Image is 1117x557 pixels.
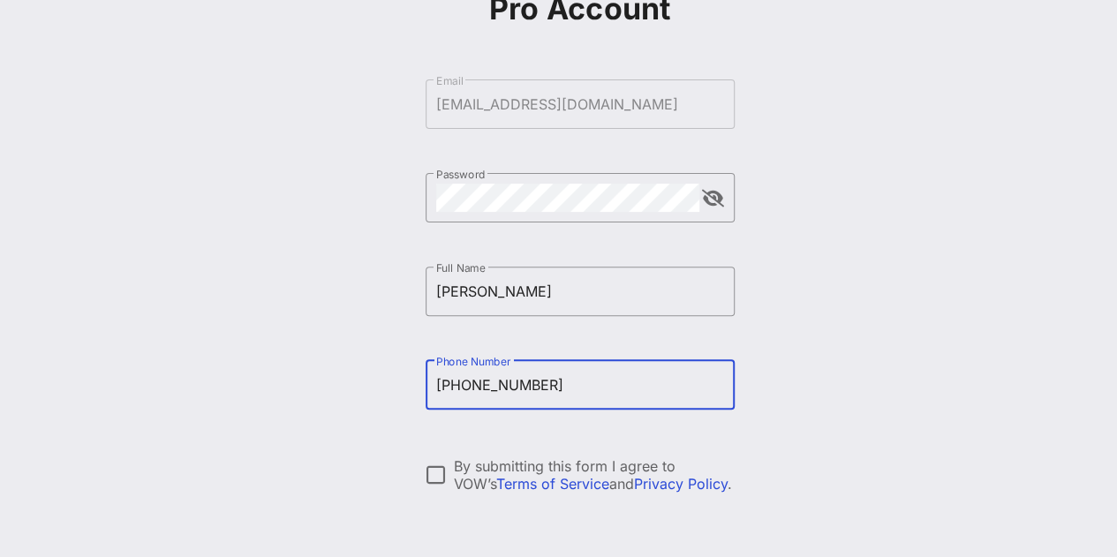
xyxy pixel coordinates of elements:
[436,261,486,275] label: Full Name
[436,371,724,399] input: Phone Number
[496,475,609,493] a: Terms of Service
[436,355,510,368] label: Phone Number
[702,190,724,207] button: append icon
[454,457,735,493] div: By submitting this form I agree to VOW’s and .
[436,74,464,87] label: Email
[634,475,728,493] a: Privacy Policy
[436,168,486,181] label: Password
